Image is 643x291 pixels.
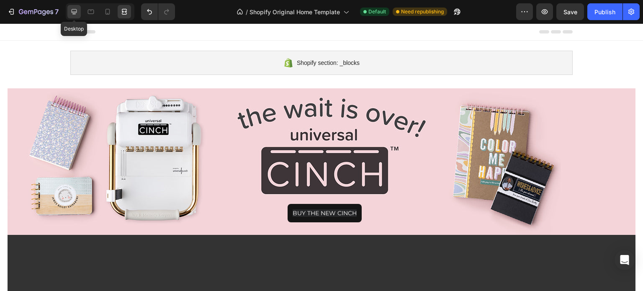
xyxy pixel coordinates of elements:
[55,7,59,17] p: 7
[249,8,340,16] span: Shopify Original Home Template
[594,8,615,16] div: Publish
[141,3,175,20] div: Undo/Redo
[615,250,635,270] div: Open Intercom Messenger
[288,180,362,199] a: BUY THE NEW CINCH
[293,186,357,193] span: BUY THE NEW CINCH
[556,3,584,20] button: Save
[8,65,635,211] div: Background Image
[368,8,386,15] span: Default
[246,8,248,16] span: /
[401,8,444,15] span: Need republishing
[563,8,577,15] span: Save
[587,3,622,20] button: Publish
[297,34,360,44] span: Shopify section: _blocks
[3,3,62,20] button: 7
